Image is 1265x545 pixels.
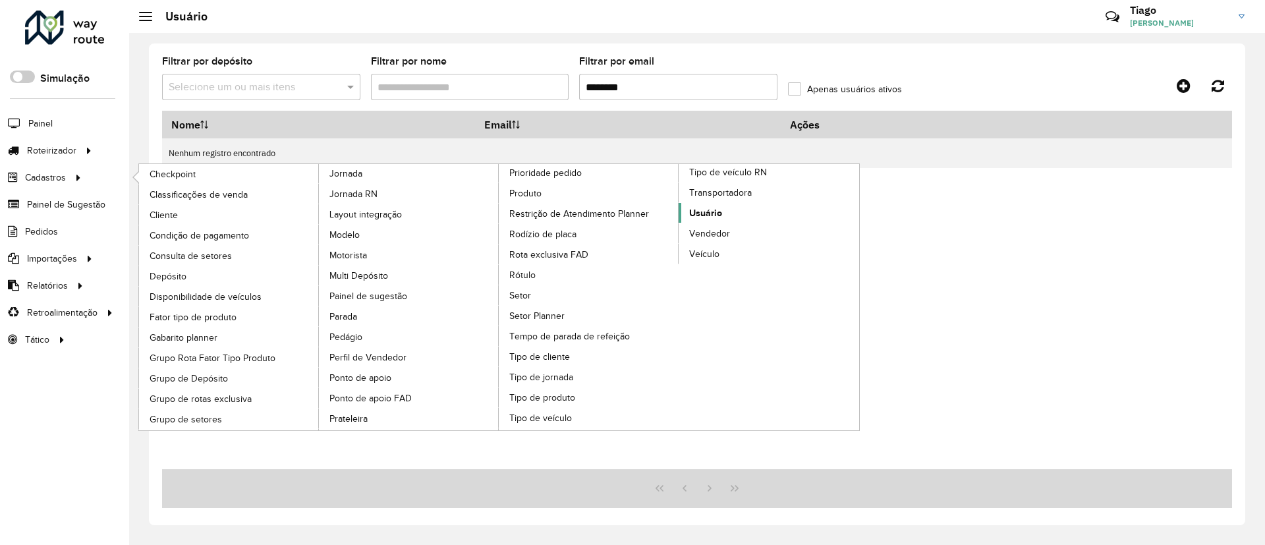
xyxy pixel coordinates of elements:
h2: Usuário [152,9,208,24]
span: Tático [25,333,49,347]
span: Tempo de parada de refeição [509,330,630,343]
span: Painel de sugestão [329,289,407,303]
span: Jornada RN [329,187,378,201]
span: Grupo de rotas exclusiva [150,392,252,406]
span: Motorista [329,248,367,262]
label: Apenas usuários ativos [788,82,902,96]
span: Checkpoint [150,167,196,181]
a: Rodízio de placa [499,224,679,244]
a: Pedágio [319,327,499,347]
a: Restrição de Atendimento Planner [499,204,679,223]
span: Gabarito planner [150,331,217,345]
span: Grupo Rota Fator Tipo Produto [150,351,275,365]
label: Simulação [40,71,90,86]
a: Layout integração [319,204,499,224]
span: Restrição de Atendimento Planner [509,207,649,221]
span: Importações [27,252,77,266]
span: Perfil de Vendedor [329,351,407,364]
a: Painel de sugestão [319,286,499,306]
span: Modelo [329,228,360,242]
span: Parada [329,310,357,324]
a: Multi Depósito [319,266,499,285]
span: Disponibilidade de veículos [150,290,262,304]
span: Tipo de veículo [509,411,572,425]
a: Parada [319,306,499,326]
a: Fator tipo de produto [139,307,320,327]
h3: Tiago [1130,4,1229,16]
a: Setor Planner [499,306,679,326]
span: Cliente [150,208,178,222]
span: Usuário [689,206,722,220]
a: Tipo de veículo RN [499,164,859,430]
a: Prateleira [319,409,499,428]
th: Nome [162,111,475,138]
a: Tipo de cliente [499,347,679,366]
span: Setor Planner [509,309,565,323]
span: Cadastros [25,171,66,185]
label: Filtrar por email [579,53,654,69]
span: Setor [509,289,531,302]
a: Grupo de Depósito [139,368,320,388]
span: Produto [509,186,542,200]
a: Prioridade pedido [319,164,679,430]
span: Painel [28,117,53,130]
a: Tempo de parada de refeição [499,326,679,346]
span: Grupo de Depósito [150,372,228,386]
span: Depósito [150,270,186,283]
a: Gabarito planner [139,328,320,347]
a: Produto [499,183,679,203]
span: Tipo de produto [509,391,575,405]
span: Painel de Sugestão [27,198,105,212]
span: Veículo [689,247,719,261]
th: Ações [781,111,860,138]
a: Tipo de veículo [499,408,679,428]
span: Pedidos [25,225,58,239]
span: Relatórios [27,279,68,293]
span: Grupo de setores [150,413,222,426]
a: Depósito [139,266,320,286]
a: Jornada RN [319,184,499,204]
span: Layout integração [329,208,402,221]
a: Usuário [679,203,859,223]
a: Jornada [139,164,499,430]
span: Tipo de jornada [509,370,573,384]
a: Ponto de apoio [319,368,499,387]
a: Contato Rápido [1098,3,1127,31]
span: Tipo de veículo RN [689,165,767,179]
a: Ponto de apoio FAD [319,388,499,408]
span: Retroalimentação [27,306,98,320]
a: Vendedor [679,223,859,243]
span: Rota exclusiva FAD [509,248,588,262]
a: Cliente [139,205,320,225]
label: Filtrar por depósito [162,53,252,69]
a: Checkpoint [139,164,320,184]
a: Grupo de setores [139,409,320,429]
th: Email [475,111,781,138]
a: Veículo [679,244,859,264]
span: Multi Depósito [329,269,388,283]
a: Consulta de setores [139,246,320,266]
label: Filtrar por nome [371,53,447,69]
a: Tipo de jornada [499,367,679,387]
span: Fator tipo de produto [150,310,237,324]
a: Setor [499,285,679,305]
span: [PERSON_NAME] [1130,17,1229,29]
span: Rótulo [509,268,536,282]
span: Rodízio de placa [509,227,576,241]
a: Grupo de rotas exclusiva [139,389,320,409]
a: Modelo [319,225,499,244]
a: Disponibilidade de veículos [139,287,320,306]
a: Classificações de venda [139,185,320,204]
span: Ponto de apoio FAD [329,391,412,405]
span: Consulta de setores [150,249,232,263]
span: Vendedor [689,227,730,241]
span: Prateleira [329,412,368,426]
a: Condição de pagamento [139,225,320,245]
span: Ponto de apoio [329,371,391,385]
span: Jornada [329,167,362,181]
span: Transportadora [689,186,752,200]
a: Motorista [319,245,499,265]
span: Prioridade pedido [509,166,582,180]
a: Transportadora [679,183,859,202]
a: Rota exclusiva FAD [499,244,679,264]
